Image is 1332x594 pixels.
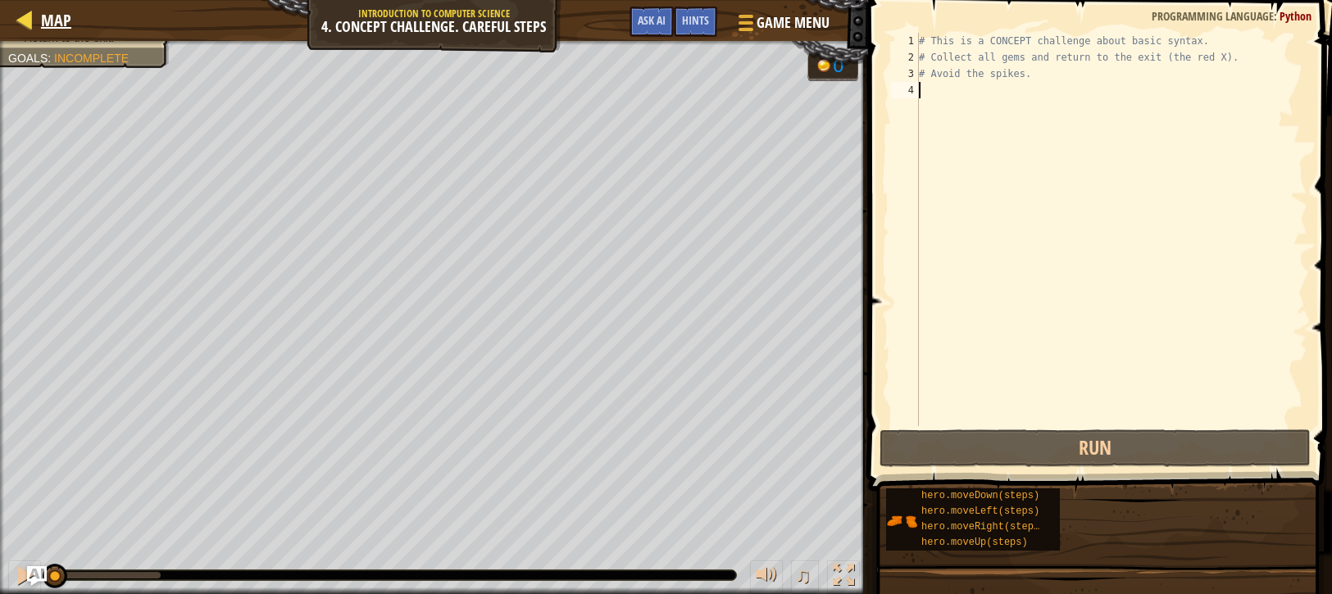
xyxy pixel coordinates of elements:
button: ♫ [791,560,819,594]
span: : [1274,8,1280,24]
span: Ask AI [638,12,666,28]
span: Python [1280,8,1312,24]
div: 4 [891,82,919,98]
span: Programming language [1152,8,1274,24]
button: Ask AI [630,7,674,37]
div: Team 'ogres' has 0 gold. [807,51,858,81]
button: Toggle fullscreen [827,560,860,594]
span: Map [41,9,71,31]
span: hero.moveRight(steps) [921,521,1045,533]
div: 3 [891,66,919,82]
button: Adjust volume [750,560,783,594]
span: : [48,52,54,65]
span: hero.moveUp(steps) [921,537,1028,548]
span: Goals [8,52,48,65]
div: 0 [833,57,849,75]
button: Ctrl + P: Pause [8,560,41,594]
button: Ask AI [27,566,47,586]
button: Game Menu [725,7,839,45]
span: Incomplete [54,52,129,65]
span: Game Menu [757,12,830,34]
div: 2 [891,49,919,66]
img: portrait.png [886,506,917,537]
a: Map [33,9,71,31]
span: ♫ [794,563,811,587]
button: Run [880,429,1311,467]
span: hero.moveLeft(steps) [921,506,1039,517]
span: Hints [682,12,709,28]
span: hero.moveDown(steps) [921,490,1039,501]
div: 1 [891,33,919,49]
